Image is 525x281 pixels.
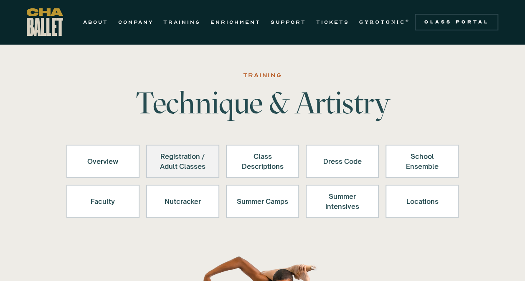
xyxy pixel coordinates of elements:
div: Training [243,70,282,80]
a: ENRICHMENT [211,17,261,27]
a: SUPPORT [271,17,306,27]
a: Overview [66,145,139,178]
div: School Ensemble [396,151,448,171]
div: Class Descriptions [237,151,288,171]
a: GYROTONIC® [359,17,410,27]
div: Dress Code [317,151,368,171]
a: Class Descriptions [226,145,299,178]
div: Faculty [77,191,129,211]
a: Locations [386,185,459,218]
div: Registration / Adult Classes [157,151,208,171]
a: home [27,8,63,36]
div: Overview [77,151,129,171]
h1: Technique & Artistry [132,88,393,118]
a: Dress Code [306,145,379,178]
strong: GYROTONIC [359,19,406,25]
a: School Ensemble [386,145,459,178]
a: Registration /Adult Classes [146,145,219,178]
sup: ® [406,19,410,23]
a: TRAINING [163,17,200,27]
a: Summer Intensives [306,185,379,218]
a: COMPANY [118,17,153,27]
a: Faculty [66,185,139,218]
div: Summer Intensives [317,191,368,211]
a: Nutcracker [146,185,219,218]
a: Summer Camps [226,185,299,218]
a: ABOUT [83,17,108,27]
div: Class Portal [420,19,493,25]
a: TICKETS [316,17,349,27]
div: Nutcracker [157,191,208,211]
a: Class Portal [415,14,498,30]
div: Summer Camps [237,191,288,211]
div: Locations [396,191,448,211]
